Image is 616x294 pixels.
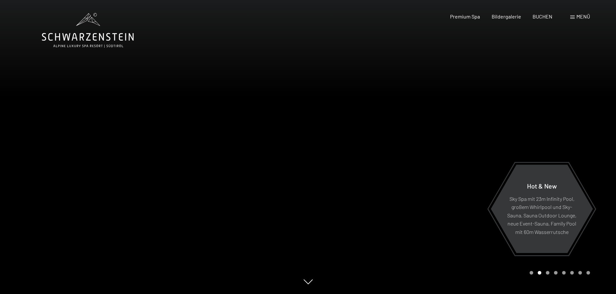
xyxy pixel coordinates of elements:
[538,271,541,275] div: Carousel Page 2 (Current Slide)
[554,271,558,275] div: Carousel Page 4
[533,13,552,19] a: BUCHEN
[562,271,566,275] div: Carousel Page 5
[546,271,549,275] div: Carousel Page 3
[527,182,557,190] span: Hot & New
[490,164,593,253] a: Hot & New Sky Spa mit 23m Infinity Pool, großem Whirlpool und Sky-Sauna, Sauna Outdoor Lounge, ne...
[570,271,574,275] div: Carousel Page 6
[586,271,590,275] div: Carousel Page 8
[527,271,590,275] div: Carousel Pagination
[492,13,521,19] a: Bildergalerie
[530,271,533,275] div: Carousel Page 1
[576,13,590,19] span: Menü
[450,13,480,19] a: Premium Spa
[507,194,577,236] p: Sky Spa mit 23m Infinity Pool, großem Whirlpool und Sky-Sauna, Sauna Outdoor Lounge, neue Event-S...
[578,271,582,275] div: Carousel Page 7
